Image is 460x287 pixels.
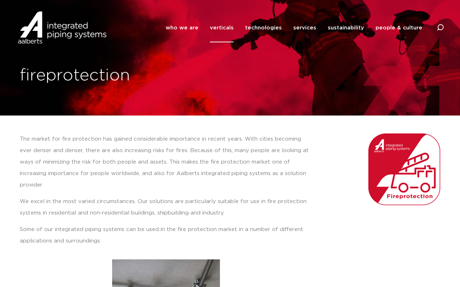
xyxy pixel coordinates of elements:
a: sustainability [328,13,364,42]
a: technologies [245,13,282,42]
nav: Menu [166,13,422,42]
p: We excel in the most varied circumstances. Our solutions are particularly suitable for use in fir... [20,196,312,219]
p: The market for fire protection has gained considerable importance in recent years. With cities be... [20,133,312,191]
img: Aalberts_IPS_icon_fireprotection_rgb [368,133,440,205]
a: services [293,13,316,42]
a: who we are [166,13,198,42]
h1: fireprotection [20,64,226,87]
p: Some of our integrated piping systems can be used in the fire protection market in a number of di... [20,224,312,247]
a: people & culture [376,13,422,42]
a: verticals [210,13,234,42]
